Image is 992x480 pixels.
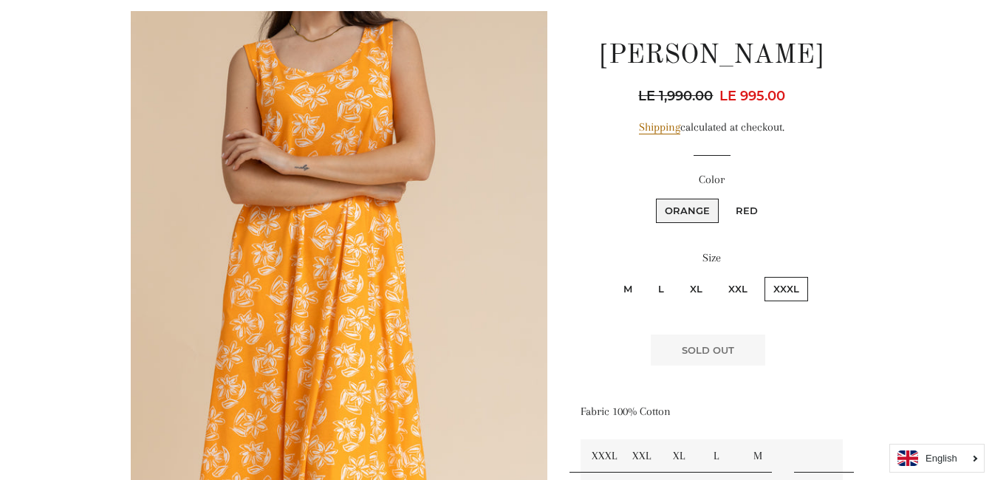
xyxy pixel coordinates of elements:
[581,38,843,75] h1: [PERSON_NAME]
[702,439,743,473] td: L
[719,277,756,301] label: XXL
[581,439,621,473] td: XXXL
[681,277,711,301] label: XL
[742,439,783,473] td: M
[639,120,680,134] a: Shipping
[897,450,976,466] a: English
[651,335,765,366] button: Sold Out
[662,439,702,473] td: XL
[682,344,734,356] span: Sold Out
[649,277,673,301] label: L
[581,249,843,267] label: Size
[719,88,785,104] span: LE 995.00
[581,118,843,137] div: calculated at checkout.
[656,199,719,223] label: Orange
[764,277,808,301] label: XXXL
[581,402,843,421] p: Fabric 100% Cotton
[615,277,641,301] label: M
[926,453,957,463] i: English
[581,171,843,189] label: Color
[621,439,662,473] td: XXL
[727,199,767,223] label: Red
[638,86,716,106] span: LE 1,990.00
